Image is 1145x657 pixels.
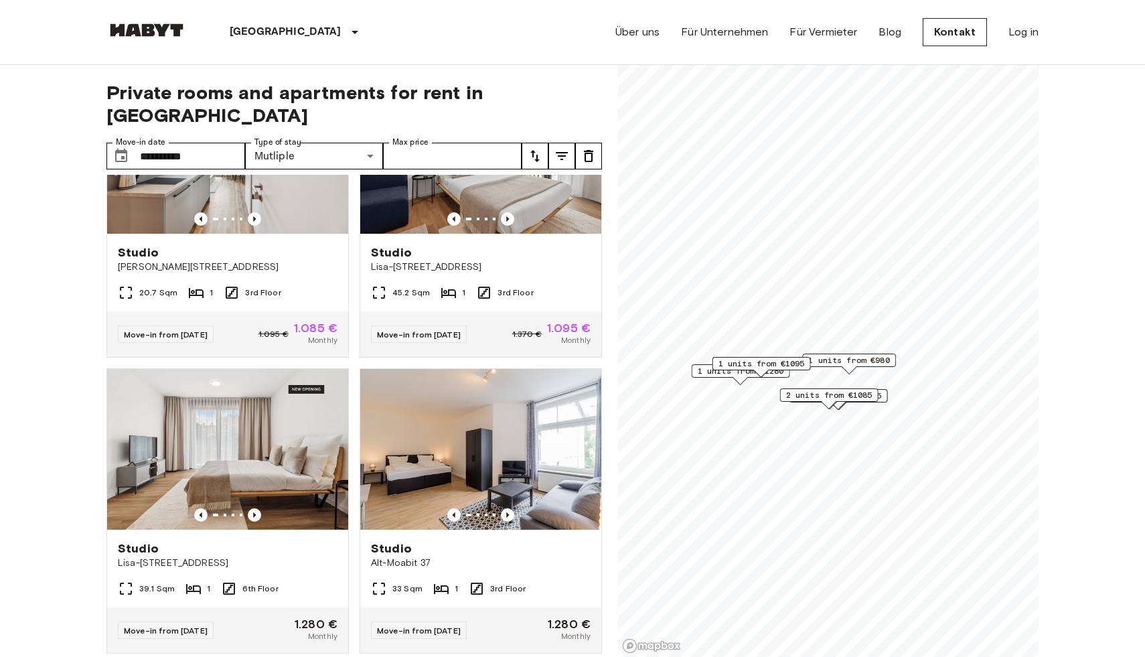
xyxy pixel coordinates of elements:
[698,365,784,377] span: 1 units from €1280
[295,618,337,630] span: 1.280 €
[118,261,337,274] span: [PERSON_NAME][STREET_ADDRESS]
[377,626,461,636] span: Move-in from [DATE]
[615,24,660,40] a: Über uns
[622,638,681,654] a: Mapbox logo
[118,244,159,261] span: Studio
[108,143,135,169] button: Choose date, selected date is 1 Nov 2025
[392,583,423,595] span: 33 Sqm
[808,354,890,366] span: 1 units from €980
[789,389,888,410] div: Map marker
[194,508,208,522] button: Previous image
[392,287,430,299] span: 45.2 Sqm
[118,540,159,557] span: Studio
[210,287,213,299] span: 1
[258,328,289,340] span: 1.095 €
[118,557,337,570] span: Lisa-[STREET_ADDRESS]
[360,72,602,358] a: Marketing picture of unit DE-01-489-303-001Previous imagePrevious imageStudioLisa-[STREET_ADDRESS...
[139,583,175,595] span: 39.1 Sqm
[548,143,575,169] button: tune
[248,212,261,226] button: Previous image
[712,357,811,378] div: Map marker
[392,137,429,148] label: Max price
[107,369,348,530] img: Marketing picture of unit DE-01-491-605-001
[294,322,337,334] span: 1.085 €
[139,287,177,299] span: 20.7 Sqm
[248,508,261,522] button: Previous image
[923,18,987,46] a: Kontakt
[462,287,465,299] span: 1
[245,143,384,169] div: Mutliple
[124,626,208,636] span: Move-in from [DATE]
[106,368,349,654] a: Marketing picture of unit DE-01-491-605-001Previous imagePrevious imageStudioLisa-[STREET_ADDRESS...
[447,212,461,226] button: Previous image
[242,583,278,595] span: 6th Floor
[498,287,533,299] span: 3rd Floor
[308,630,337,642] span: Monthly
[490,583,526,595] span: 3rd Floor
[512,328,542,340] span: 1.370 €
[547,322,591,334] span: 1.095 €
[575,143,602,169] button: tune
[254,137,301,148] label: Type of stay
[106,23,187,37] img: Habyt
[106,81,602,127] span: Private rooms and apartments for rent in [GEOGRAPHIC_DATA]
[194,212,208,226] button: Previous image
[718,358,805,370] span: 1 units from €1095
[1008,24,1039,40] a: Log in
[207,583,210,595] span: 1
[789,24,857,40] a: Für Vermieter
[692,364,790,385] div: Map marker
[786,389,872,401] span: 2 units from €1085
[780,388,879,409] div: Map marker
[371,244,412,261] span: Studio
[501,212,514,226] button: Previous image
[245,287,281,299] span: 3rd Floor
[124,330,208,340] span: Move-in from [DATE]
[360,368,602,654] a: Marketing picture of unit DE-01-087-003-01HPrevious imagePrevious imageStudioAlt-Moabit 3733 Sqm1...
[371,540,412,557] span: Studio
[548,618,591,630] span: 1.280 €
[230,24,341,40] p: [GEOGRAPHIC_DATA]
[371,557,591,570] span: Alt-Moabit 37
[371,261,591,274] span: Lisa-[STREET_ADDRESS]
[561,630,591,642] span: Monthly
[360,369,601,530] img: Marketing picture of unit DE-01-087-003-01H
[501,508,514,522] button: Previous image
[116,137,165,148] label: Move-in date
[802,354,896,374] div: Map marker
[106,72,349,358] a: Marketing picture of unit DE-01-186-326-01Previous imagePrevious imageStudio[PERSON_NAME][STREET_...
[455,583,458,595] span: 1
[561,334,591,346] span: Monthly
[879,24,901,40] a: Blog
[377,330,461,340] span: Move-in from [DATE]
[522,143,548,169] button: tune
[795,390,882,402] span: 3 units from €1025
[308,334,337,346] span: Monthly
[681,24,768,40] a: Für Unternehmen
[447,508,461,522] button: Previous image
